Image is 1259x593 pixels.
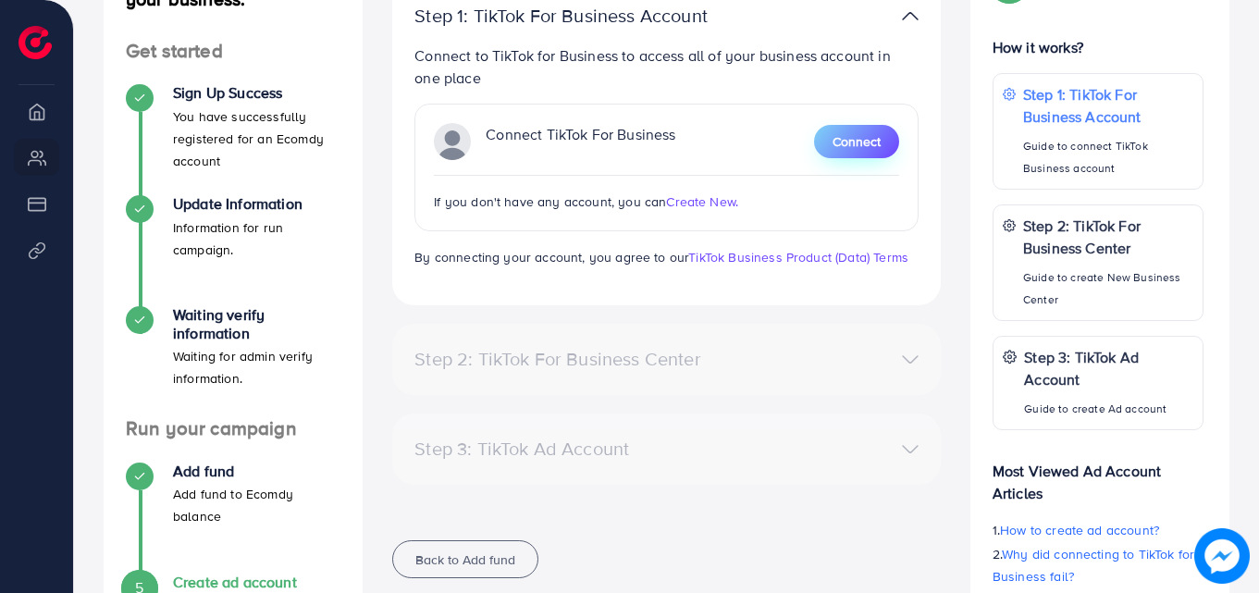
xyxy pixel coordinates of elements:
img: TikTok partner [434,123,471,160]
p: Step 1: TikTok For Business Account [414,5,740,27]
p: You have successfully registered for an Ecomdy account [173,105,340,172]
h4: Update Information [173,195,340,213]
li: Update Information [104,195,363,306]
p: Step 3: TikTok Ad Account [1024,346,1193,390]
img: logo [19,26,52,59]
span: Connect [833,132,881,151]
p: How it works? [993,36,1203,58]
li: Sign Up Success [104,84,363,195]
p: Waiting for admin verify information. [173,345,340,389]
span: If you don't have any account, you can [434,192,666,211]
p: Guide to connect TikTok Business account [1023,135,1193,179]
h4: Get started [104,40,363,63]
button: Connect [814,125,899,158]
span: How to create ad account? [1000,521,1159,539]
img: image [1195,529,1249,583]
p: 2. [993,543,1203,587]
button: Back to Add fund [392,540,538,578]
p: Information for run campaign. [173,216,340,261]
img: TikTok partner [902,3,919,30]
p: Guide to create Ad account [1024,398,1193,420]
p: Guide to create New Business Center [1023,266,1193,311]
p: Step 2: TikTok For Business Center [1023,215,1193,259]
span: Back to Add fund [415,550,515,569]
li: Waiting verify information [104,306,363,417]
h4: Run your campaign [104,417,363,440]
h4: Add fund [173,463,340,480]
p: Add fund to Ecomdy balance [173,483,340,527]
h4: Create ad account [173,574,340,591]
li: Add fund [104,463,363,574]
h4: Sign Up Success [173,84,340,102]
p: 1. [993,519,1203,541]
h4: Waiting verify information [173,306,340,341]
p: Connect TikTok For Business [486,123,675,160]
a: TikTok Business Product (Data) Terms [688,248,908,266]
span: Create New. [666,192,738,211]
p: Most Viewed Ad Account Articles [993,445,1203,504]
p: Connect to TikTok for Business to access all of your business account in one place [414,44,919,89]
span: Why did connecting to TikTok for Business fail? [993,545,1194,586]
p: By connecting your account, you agree to our [414,246,919,268]
p: Step 1: TikTok For Business Account [1023,83,1193,128]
